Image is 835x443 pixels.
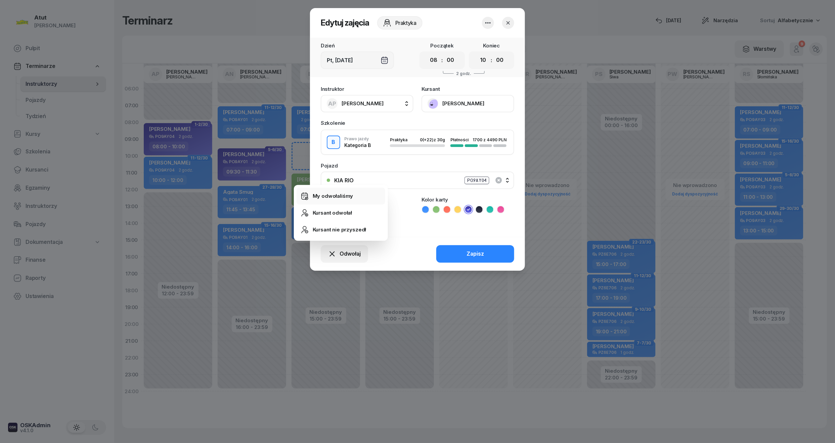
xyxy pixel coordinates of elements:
div: : [491,56,492,64]
div: : [442,56,443,64]
button: Odwołaj [321,245,368,263]
h2: Edytuj zajęcia [321,17,369,28]
span: AP [328,101,336,107]
div: Kursant nie przyszedł [313,225,366,234]
button: KIA RIOPO9AY04 [321,172,514,189]
div: Kursant odwołał [313,209,352,217]
button: [PERSON_NAME] [422,95,514,112]
div: My odwołaliśmy [313,192,353,200]
button: Zapisz [436,245,514,263]
button: AP[PERSON_NAME] [321,95,413,112]
div: KIA RIO [334,178,354,183]
div: PO9AY04 [465,177,489,184]
span: [PERSON_NAME] [342,100,384,107]
span: Odwołaj [340,250,361,258]
div: Zapisz [467,250,484,258]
